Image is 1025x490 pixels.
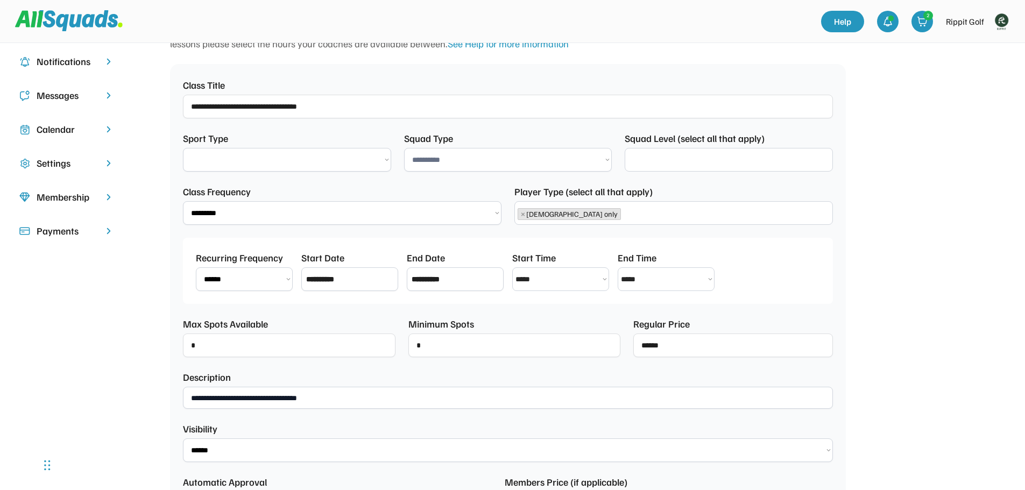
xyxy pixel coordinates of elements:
[103,226,114,236] img: chevron-right.svg
[103,56,114,67] img: chevron-right.svg
[946,15,984,28] div: Rippit Golf
[183,131,242,146] div: Sport Type
[196,251,283,265] div: Recurring Frequency
[19,124,30,135] img: Icon%20copy%207.svg
[19,226,30,237] img: Icon%20%2815%29.svg
[404,131,463,146] div: Squad Type
[505,475,627,489] div: Members Price (if applicable)
[183,422,242,436] div: Visibility
[103,192,114,202] img: chevron-right.svg
[514,184,653,199] div: Player Type (select all that apply)
[633,317,690,331] div: Regular Price
[521,210,525,218] span: ×
[19,90,30,101] img: Icon%20copy%205.svg
[37,190,97,204] div: Membership
[37,88,97,103] div: Messages
[408,317,474,331] div: Minimum Spots
[19,158,30,169] img: Icon%20copy%2016.svg
[19,56,30,67] img: Icon%20copy%204.svg
[518,208,621,220] li: [DEMOGRAPHIC_DATA] only
[882,16,893,27] img: bell-03%20%281%29.svg
[183,317,268,331] div: Max Spots Available
[103,158,114,168] img: chevron-right.svg
[15,10,123,31] img: Squad%20Logo.svg
[183,184,251,199] div: Class Frequency
[917,16,928,27] img: shopping-cart-01%20%281%29.svg
[103,90,114,101] img: chevron-right.svg
[37,156,97,171] div: Settings
[407,251,445,265] div: End Date
[625,131,765,146] div: Squad Level (select all that apply)
[821,11,864,32] a: Help
[183,78,225,93] div: Class Title
[448,38,569,49] a: See Help for more information
[924,11,932,19] div: 2
[618,251,656,265] div: End Time
[19,192,30,203] img: Icon%20copy%208.svg
[991,11,1012,32] img: Rippitlogov2_green.png
[512,251,556,265] div: Start Time
[37,122,97,137] div: Calendar
[37,54,97,69] div: Notifications
[103,124,114,134] img: chevron-right.svg
[37,224,97,238] div: Payments
[183,475,267,489] div: Automatic Approval
[183,370,231,385] div: Description
[301,251,344,265] div: Start Date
